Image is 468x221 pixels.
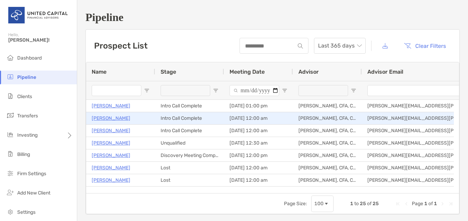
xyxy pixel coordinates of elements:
div: [PERSON_NAME], CFA, CFP® [293,112,362,124]
a: [PERSON_NAME] [92,151,130,160]
span: Pipeline [17,74,36,80]
span: to [354,201,359,207]
button: Open Filter Menu [144,88,150,93]
div: [DATE] 01:00 pm [224,100,293,112]
a: [PERSON_NAME] [92,126,130,135]
div: [PERSON_NAME], CFA, CFP® [293,174,362,186]
div: 100 [314,201,324,207]
span: Investing [17,132,38,138]
div: [DATE] 12:00 am [224,112,293,124]
div: Discovery Meeting Complete [155,149,224,161]
span: Dashboard [17,55,42,61]
div: [PERSON_NAME], CFA, CFP® [293,187,362,199]
span: Transfers [17,113,38,119]
div: [DATE] 12:30 pm [224,187,293,199]
img: billing icon [6,150,14,158]
h1: Pipeline [85,11,460,24]
a: [PERSON_NAME] [92,176,130,185]
span: Add New Client [17,190,50,196]
div: [PERSON_NAME], CFA, CFP® [293,100,362,112]
span: Advisor [298,69,319,75]
div: [DATE] 12:00 am [224,162,293,174]
button: Open Filter Menu [213,88,218,93]
img: input icon [298,43,303,49]
div: Unqualified [155,137,224,149]
span: Name [92,69,106,75]
div: First Page [395,201,401,207]
div: [DATE] 12:30 am [224,137,293,149]
a: [PERSON_NAME] [92,114,130,123]
img: investing icon [6,130,14,139]
div: Next Page [440,201,445,207]
a: [PERSON_NAME] [92,139,130,147]
span: Billing [17,151,30,157]
div: Unqualified [155,187,224,199]
img: pipeline icon [6,73,14,81]
span: 1 [424,201,427,207]
img: transfers icon [6,111,14,119]
input: Meeting Date Filter Input [230,85,279,96]
img: dashboard icon [6,53,14,62]
span: 25 [360,201,366,207]
h3: Prospect List [94,41,147,51]
div: [DATE] 12:00 am [224,174,293,186]
img: clients icon [6,92,14,100]
img: firm-settings icon [6,169,14,177]
div: Lost [155,162,224,174]
span: Stage [161,69,176,75]
span: of [367,201,372,207]
img: settings icon [6,208,14,216]
span: of [428,201,433,207]
div: [PERSON_NAME], CFA, CFP® [293,137,362,149]
button: Open Filter Menu [351,88,356,93]
div: Lost [155,174,224,186]
div: Intro Call Complete [155,125,224,137]
span: Advisor Email [367,69,403,75]
span: 25 [373,201,379,207]
div: [PERSON_NAME], CFA, CFP® [293,125,362,137]
div: [PERSON_NAME], CFA, CFP® [293,149,362,161]
div: Intro Call Complete [155,112,224,124]
div: [DATE] 12:00 am [224,125,293,137]
div: [PERSON_NAME], CFA, CFP® [293,162,362,174]
span: Meeting Date [230,69,265,75]
span: Firm Settings [17,171,46,177]
div: Last Page [448,201,454,207]
input: Name Filter Input [92,85,141,96]
span: [PERSON_NAME]! [8,37,73,43]
span: 1 [350,201,353,207]
div: [DATE] 12:00 pm [224,149,293,161]
div: Intro Call Complete [155,100,224,112]
a: [PERSON_NAME] [92,102,130,110]
div: Page Size: [284,201,307,207]
a: [PERSON_NAME] [92,164,130,172]
img: add_new_client icon [6,188,14,197]
img: United Capital Logo [8,3,69,28]
div: Previous Page [404,201,409,207]
button: Clear Filters [399,38,451,53]
button: Open Filter Menu [282,88,287,93]
span: 1 [434,201,437,207]
div: Page Size [311,196,334,212]
span: Settings [17,209,35,215]
span: Last 365 days [318,38,362,53]
span: Clients [17,94,32,99]
span: Page [412,201,423,207]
